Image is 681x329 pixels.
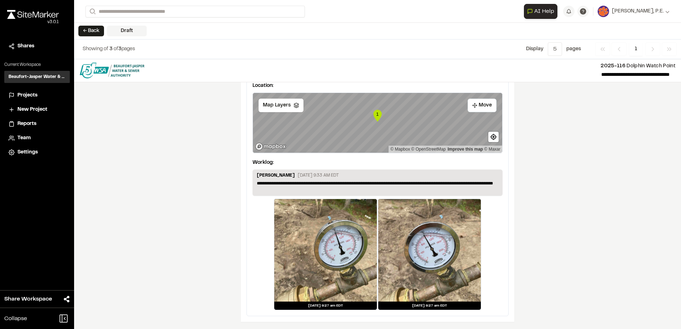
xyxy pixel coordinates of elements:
a: [DATE] 9:27 am EDT [274,199,377,310]
span: Shares [17,42,34,50]
span: Reports [17,120,36,128]
p: Display [526,45,544,53]
button: ← Back [78,26,104,36]
a: [DATE] 9:27 am EDT [378,199,481,310]
a: Reports [9,120,66,128]
a: Projects [9,92,66,99]
p: Worklog: [253,159,274,167]
button: Search [85,6,98,17]
span: Collapse [4,314,27,323]
img: User [598,6,609,17]
div: Map marker [372,109,383,123]
p: of pages [83,45,135,53]
a: Mapbox [390,147,410,152]
button: Find my location [488,132,499,142]
nav: Navigation [595,42,677,56]
span: 3 [118,47,121,51]
span: Map Layers [263,101,291,109]
a: OpenStreetMap [411,147,446,152]
p: [PERSON_NAME] [257,172,295,180]
div: [DATE] 9:27 am EDT [274,302,377,310]
img: rebrand.png [7,10,59,19]
span: AI Help [534,7,554,16]
p: Current Workspace [4,62,70,68]
span: 1 [629,42,643,56]
span: [PERSON_NAME], P.E. [612,7,664,15]
button: Move [468,99,497,112]
button: [PERSON_NAME], P.E. [598,6,670,17]
span: New Project [17,106,47,114]
div: Oh geez...please don't... [7,19,59,25]
p: Dolphin Watch Point [150,62,675,70]
span: Projects [17,92,37,99]
h3: Beaufort-Jasper Water & Sewer Authority [9,74,66,80]
p: Location: [253,82,503,90]
a: Maxar [484,147,500,152]
text: 1 [376,111,379,117]
a: Settings [9,148,66,156]
p: [DATE] 9:33 AM EDT [298,172,339,179]
a: Map feedback [448,147,483,152]
span: Team [17,134,31,142]
span: Showing of [83,47,109,51]
a: Shares [9,42,66,50]
span: Settings [17,148,38,156]
span: Share Workspace [4,295,52,303]
a: Mapbox logo [255,142,286,151]
div: [DATE] 9:27 am EDT [378,302,481,310]
div: Draft [107,26,147,36]
span: 3 [109,47,113,51]
p: page s [566,45,581,53]
canvas: Map [253,93,502,153]
button: 5 [548,42,562,56]
img: file [80,63,145,78]
button: Open AI Assistant [524,4,557,19]
a: Team [9,134,66,142]
a: New Project [9,106,66,114]
span: 2025-116 [601,64,625,68]
div: Open AI Assistant [524,4,560,19]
